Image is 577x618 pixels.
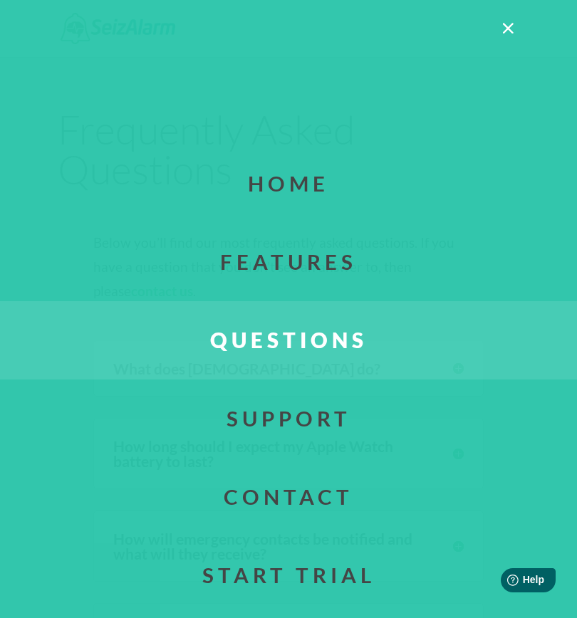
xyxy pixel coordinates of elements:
iframe: Help widget launcher [450,562,561,602]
